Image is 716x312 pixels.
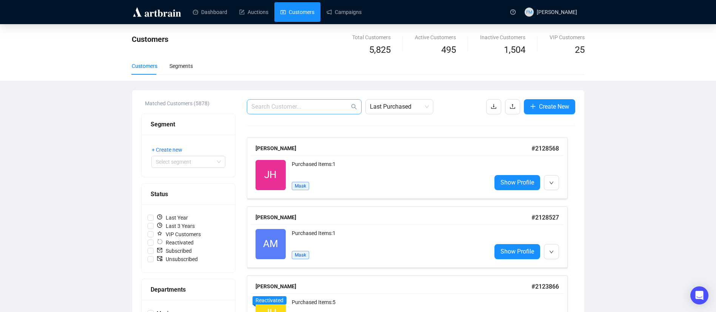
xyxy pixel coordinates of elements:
span: down [549,181,554,185]
div: Matched Customers (5878) [145,99,236,108]
img: logo [132,6,182,18]
span: search [351,104,357,110]
span: Subscribed [154,247,195,255]
div: Departments [151,285,226,294]
span: Last Purchased [370,100,429,114]
span: Maak [292,251,309,259]
span: question-circle [510,9,516,15]
a: Show Profile [494,244,540,259]
span: # 2128568 [531,145,559,152]
div: Customers [132,62,157,70]
span: # 2123866 [531,283,559,290]
span: Unsubscribed [154,255,201,263]
span: upload [510,103,516,109]
span: download [491,103,497,109]
div: Status [151,189,226,199]
a: Campaigns [326,2,362,22]
a: Customers [280,2,314,22]
span: down [549,250,554,254]
span: 1,504 [504,43,525,57]
span: VIP Customers [154,230,204,238]
span: JH [264,167,277,183]
span: 495 [441,45,456,55]
span: Maak [292,182,309,190]
span: 25 [575,45,585,55]
div: Segments [169,62,193,70]
a: Dashboard [193,2,227,22]
div: Active Customers [415,33,456,41]
div: Purchased Items: 1 [292,229,485,244]
span: [PERSON_NAME] [537,9,577,15]
div: Segment [151,120,226,129]
div: [PERSON_NAME] [256,213,531,221]
a: Auctions [239,2,268,22]
a: [PERSON_NAME]#2128568JHPurchased Items:1MaakShow Profile [247,137,575,199]
a: Show Profile [494,175,540,190]
div: Inactive Customers [480,33,525,41]
span: 5,825 [369,43,391,57]
div: Open Intercom Messenger [690,286,708,304]
button: + Create new [151,144,188,156]
input: Search Customer... [251,102,350,111]
div: Purchased Items: 1 [292,160,485,175]
span: Create New [539,102,569,111]
span: # 2128527 [531,214,559,221]
span: Last 3 Years [154,222,198,230]
span: plus [530,103,536,109]
a: [PERSON_NAME]#2128527AMPurchased Items:1MaakShow Profile [247,206,575,268]
span: + Create new [152,146,182,154]
span: Show Profile [500,178,534,187]
span: Reactivated [256,297,283,303]
button: Create New [524,99,575,114]
span: Show Profile [500,247,534,256]
span: FM [526,8,532,15]
span: Customers [132,35,168,44]
div: [PERSON_NAME] [256,144,531,152]
span: AM [263,236,278,252]
span: Reactivated [154,238,197,247]
span: Last Year [154,214,191,222]
div: VIP Customers [550,33,585,41]
div: Total Customers [352,33,391,41]
div: [PERSON_NAME] [256,282,531,290]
